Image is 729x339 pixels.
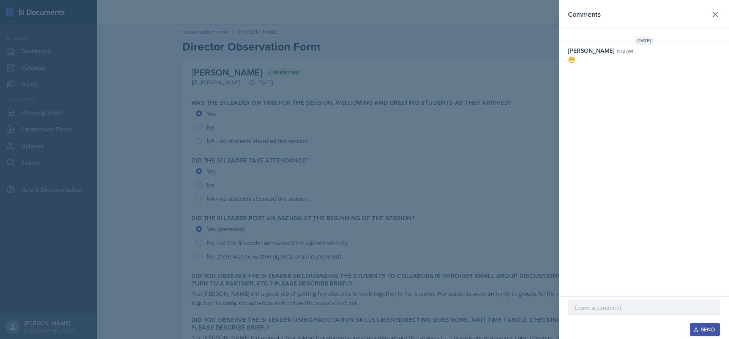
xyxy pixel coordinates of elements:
span: [DATE] [634,37,654,44]
div: 11:18 am [617,48,633,55]
h2: Comments [568,9,601,20]
button: Send [690,323,720,336]
p: 😁 [568,55,720,64]
div: [PERSON_NAME] [568,46,614,55]
div: Send [695,326,715,333]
